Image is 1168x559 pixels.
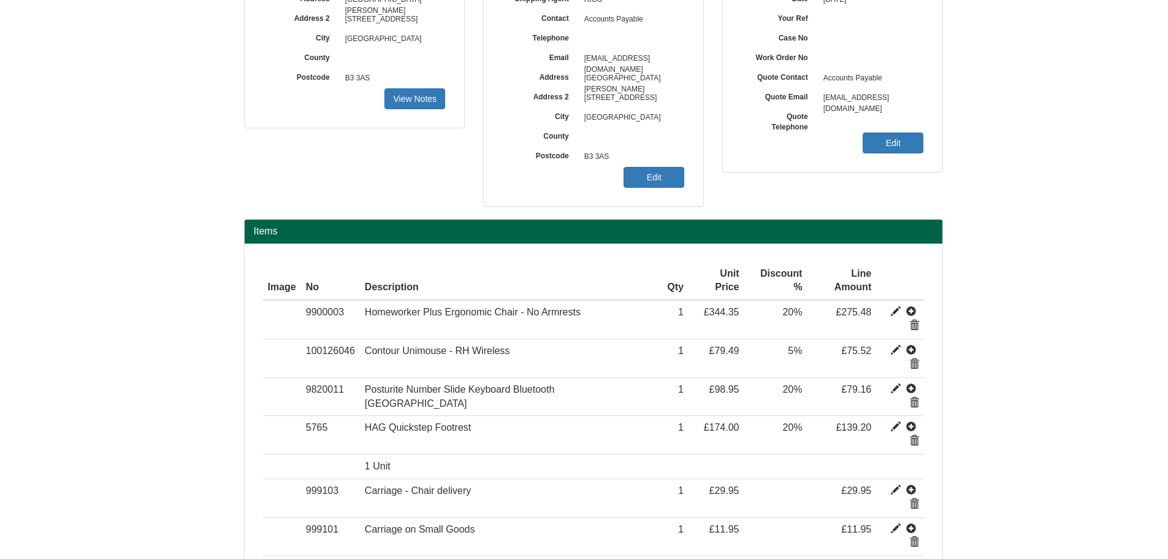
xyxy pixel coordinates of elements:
[841,485,871,496] span: £29.95
[744,262,807,301] th: Discount %
[662,262,689,301] th: Qty
[301,416,360,455] td: 5765
[263,10,339,24] label: Address 2
[578,49,685,69] span: [EMAIL_ADDRESS][DOMAIN_NAME]
[365,485,471,496] span: Carriage - Chair delivery
[502,29,578,44] label: Telephone
[254,226,933,237] h2: Items
[502,49,578,63] label: Email
[339,69,446,88] span: B3 3AS
[788,345,802,356] span: 5%
[807,262,876,301] th: Line Amount
[263,262,301,301] th: Image
[301,300,360,339] td: 9900003
[678,345,684,356] span: 1
[704,422,739,433] span: £174.00
[365,345,510,356] span: Contour Unimouse - RH Wireless
[709,485,739,496] span: £29.95
[578,147,685,167] span: B3 3AS
[365,461,391,471] span: 1 Unit
[301,262,360,301] th: No
[841,524,871,534] span: £11.95
[360,262,662,301] th: Description
[578,88,685,108] span: [STREET_ADDRESS]
[578,69,685,88] span: [GEOGRAPHIC_DATA][PERSON_NAME]
[741,69,817,83] label: Quote Contact
[502,10,578,24] label: Contact
[704,307,739,317] span: £344.35
[782,307,802,317] span: 20%
[782,422,802,433] span: 20%
[384,88,445,109] a: View Notes
[678,422,684,433] span: 1
[502,128,578,142] label: County
[709,345,739,356] span: £79.49
[817,69,924,88] span: Accounts Payable
[301,377,360,416] td: 9820011
[365,524,475,534] span: Carriage on Small Goods
[678,307,684,317] span: 1
[578,108,685,128] span: [GEOGRAPHIC_DATA]
[741,49,817,63] label: Work Order No
[782,384,802,395] span: 20%
[741,88,817,102] label: Quote Email
[689,262,744,301] th: Unit Price
[502,147,578,161] label: Postcode
[817,88,924,108] span: [EMAIL_ADDRESS][DOMAIN_NAME]
[365,307,581,317] span: Homeworker Plus Ergonomic Chair - No Armrests
[263,49,339,63] label: County
[678,485,684,496] span: 1
[678,524,684,534] span: 1
[263,69,339,83] label: Postcode
[709,524,739,534] span: £11.95
[741,29,817,44] label: Case No
[709,384,739,395] span: £98.95
[263,29,339,44] label: City
[339,29,446,49] span: [GEOGRAPHIC_DATA]
[365,422,471,433] span: HAG Quickstep Footrest
[301,479,360,517] td: 999103
[502,88,578,102] label: Address 2
[741,108,817,133] label: Quote Telephone
[678,384,684,395] span: 1
[836,307,871,317] span: £275.48
[741,10,817,24] label: Your Ref
[339,10,446,29] span: [STREET_ADDRESS]
[301,517,360,556] td: 999101
[502,69,578,83] label: Address
[841,384,871,395] span: £79.16
[301,339,360,378] td: 100126046
[624,167,684,188] a: Edit
[836,422,871,433] span: £139.20
[502,108,578,122] label: City
[365,384,555,409] span: Posturite Number Slide Keyboard Bluetooth [GEOGRAPHIC_DATA]
[863,133,923,153] a: Edit
[578,10,685,29] span: Accounts Payable
[841,345,871,356] span: £75.52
